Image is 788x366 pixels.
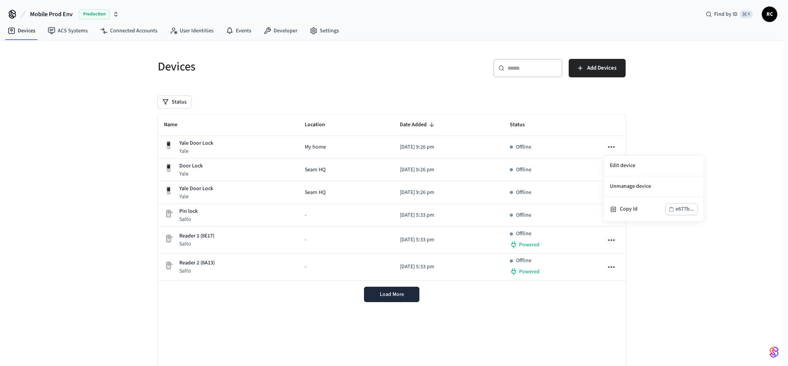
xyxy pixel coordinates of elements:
li: Edit device [604,155,704,176]
div: Copy Id [620,205,665,213]
button: e677b... [665,203,698,215]
div: e677b... [676,204,694,214]
li: Unmanage device [604,176,704,197]
img: SeamLogoGradient.69752ec5.svg [770,346,779,358]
